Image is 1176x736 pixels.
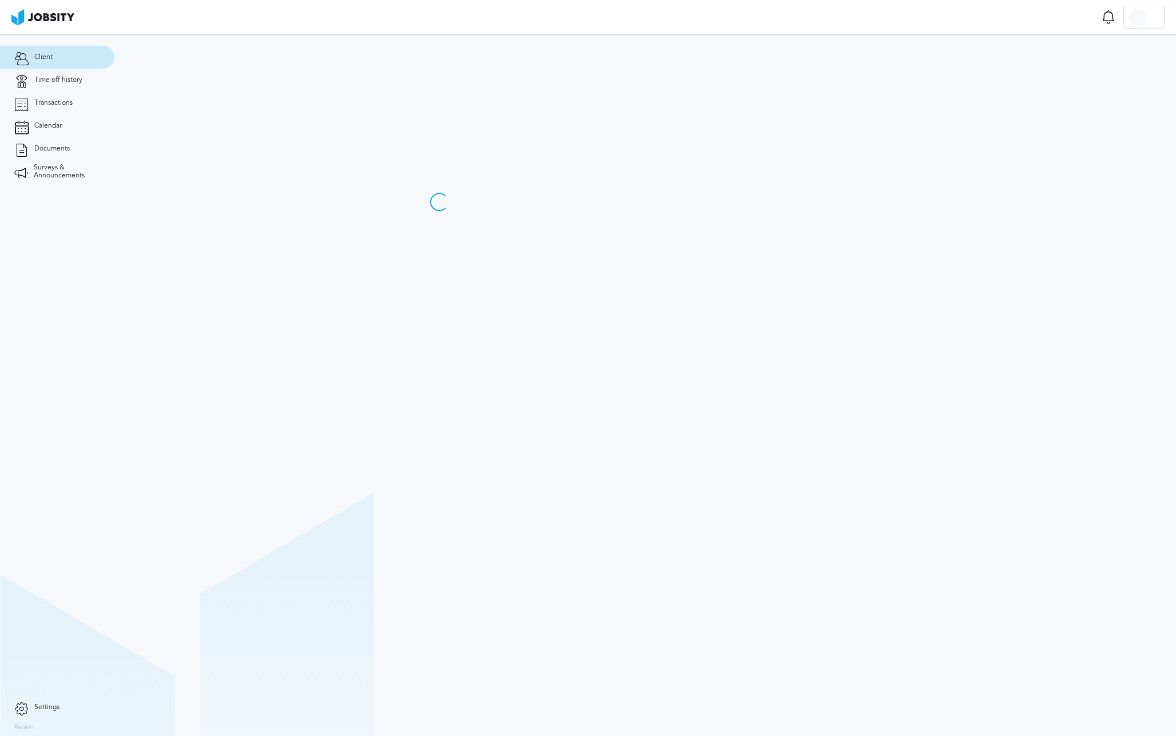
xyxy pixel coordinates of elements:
[34,145,70,153] span: Documents
[14,724,35,731] label: Version:
[34,53,53,61] span: Client
[34,99,73,107] span: Transactions
[34,703,59,711] span: Settings
[34,122,62,130] span: Calendar
[11,9,74,25] img: ab4bad089aa723f57921c736e9817d99.png
[34,164,100,180] span: Surveys & Announcements
[34,76,82,84] span: Time off history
